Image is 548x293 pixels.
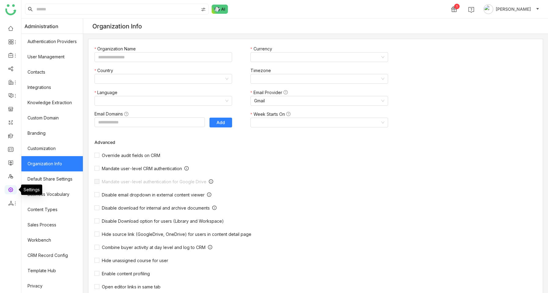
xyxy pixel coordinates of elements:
a: CRM Record Config [21,248,83,263]
label: Organization Name [94,46,139,52]
span: Open editor links in same tab [99,284,163,289]
a: Business Vocabulary [21,187,83,202]
img: search-type.svg [201,7,206,12]
a: Custom Domain [21,110,83,126]
span: Hide unassigned course for user [99,258,171,263]
span: [PERSON_NAME] [496,6,531,13]
span: Administration [24,19,58,34]
div: 1 [454,4,460,9]
label: Country [94,67,116,74]
a: Contacts [21,64,83,80]
button: [PERSON_NAME] [482,4,541,14]
label: Currency [250,46,275,52]
a: Branding [21,126,83,141]
a: Content Types [21,202,83,217]
a: Customization [21,141,83,156]
span: Override audit fields on CRM [99,153,163,158]
a: Authentication Providers [21,34,83,49]
div: Advanced [94,140,400,145]
img: avatar [483,4,493,14]
span: Enable content profiling [99,271,152,276]
button: Add [209,118,232,127]
img: ask-buddy-normal.svg [212,5,228,14]
a: User Management [21,49,83,64]
label: Week Starts On [250,111,293,118]
nz-select-item: Gmail [254,96,384,105]
label: Language [94,89,120,96]
label: Timezone [250,67,274,74]
span: Disable email dropdown in external content viewer [99,192,207,197]
a: Knowledge Extraction [21,95,83,110]
a: Integrations [21,80,83,95]
img: help.svg [468,7,474,13]
div: Settings [21,185,42,195]
span: Combine buyer activity at day level and log to CRM [99,245,208,250]
a: Organization Info [21,156,83,171]
a: Template Hub [21,263,83,278]
span: Hide source link (GoogleDrive, OneDrive) for users in content detail page [99,232,254,237]
label: Email Provider [250,89,291,96]
a: Default Share Settings [21,171,83,187]
img: logo [5,4,16,15]
label: Email Domains [94,111,131,117]
span: Mandate user-level CRM authentication [99,166,184,171]
span: Add [217,119,225,126]
a: Sales Process [21,217,83,233]
span: Disable Download option for users (Library and Workspace) [99,218,226,224]
span: Disable download for internal and archive documents [99,205,212,211]
a: Workbench [21,233,83,248]
span: Mandate user-level authentication for Google Drive [99,179,209,184]
div: Organization Info [92,23,142,30]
